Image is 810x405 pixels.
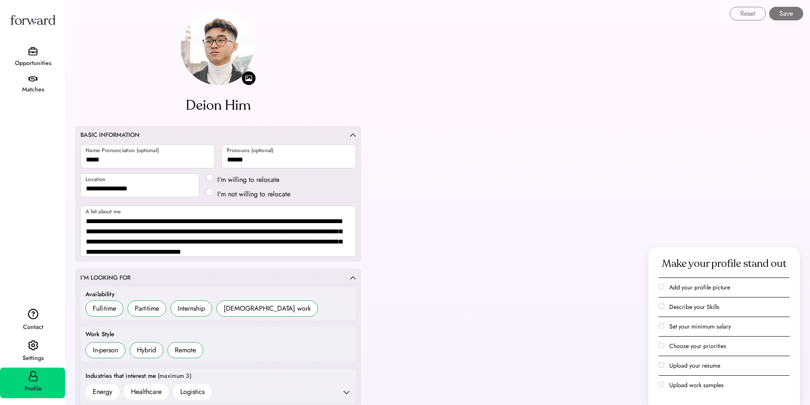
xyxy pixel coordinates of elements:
[669,361,720,370] label: Upload your resume
[215,189,293,199] label: I'm not willing to relocate
[669,303,719,311] label: Describe your Skills
[28,340,38,351] img: settings.svg
[9,7,57,33] img: Forward logo
[80,274,131,282] div: I'M LOOKING FOR
[131,387,162,397] div: Healthcare
[28,309,38,320] img: contact.svg
[181,10,256,85] img: https%3A%2F%2F9c4076a67d41be3ea2c0407e1814dbd4.cdn.bubble.io%2Ff1750864838157x301833365509522000%...
[28,76,37,82] img: handshake.svg
[175,345,196,355] div: Remote
[85,372,156,380] div: Industries that interest me
[93,303,116,314] div: Full-time
[1,85,65,95] div: Matches
[137,345,156,355] div: Hybrid
[730,7,766,20] button: Reset
[1,322,65,332] div: Contact
[85,330,115,339] div: Work Style
[93,345,118,355] div: In-person
[180,387,205,397] div: Logistics
[662,257,787,271] div: Make your profile stand out
[769,7,803,20] button: Save
[350,276,356,280] img: caret-up.svg
[350,133,356,137] img: caret-up.svg
[135,303,159,314] div: Part-time
[85,290,115,299] div: Availability
[1,353,65,363] div: Settings
[28,47,37,56] img: briefcase.svg
[669,381,724,389] label: Upload work samples
[669,322,731,331] label: Set your minimum salary
[1,58,65,68] div: Opportunities
[178,303,205,314] div: Internship
[80,131,139,139] div: BASIC INFORMATION
[158,372,191,380] div: (maximum 3)
[215,175,293,185] label: I'm willing to relocate
[224,303,311,314] div: [DEMOGRAPHIC_DATA] work
[186,95,251,116] div: Deion Him
[669,342,726,350] label: Choose your priorities
[93,387,112,397] div: Energy
[669,283,730,292] label: Add your profile picture
[1,384,65,394] div: Profile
